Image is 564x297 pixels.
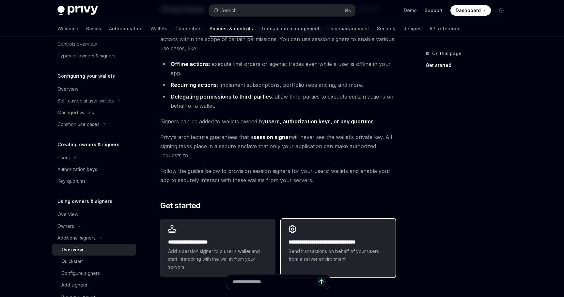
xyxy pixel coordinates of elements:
a: Key quorums [52,175,136,187]
button: Users [52,152,136,164]
h5: Creating owners & signers [57,141,119,148]
a: Overview [52,83,136,95]
div: Owners [57,222,74,230]
strong: Delegating permissions to third-parties [171,93,272,100]
div: Configure signers [61,269,100,277]
strong: Offline actions [171,61,209,67]
div: Search... [221,7,240,14]
button: Toggle dark mode [496,5,507,16]
strong: session signer [253,134,291,140]
input: Ask a question... [233,274,317,289]
a: users, authorization keys, or key quorums [265,118,374,125]
span: Signers can be added to wallets owned by . [160,117,396,126]
span: ⌘ K [344,8,351,13]
div: Quickstart [61,258,83,265]
div: Common use cases [57,120,100,128]
a: Support [425,7,443,14]
strong: Recurring actions [171,82,217,88]
span: Privy’s architecture guarantees that a will never see the wallet’s private key. All signing takes... [160,133,396,160]
h5: Using owners & signers [57,197,112,205]
li: : execute limit orders or agentic trades even while a user is offline in your app. [160,59,396,78]
button: Search...⌘K [209,5,355,16]
span: On this page [432,50,462,57]
a: Policies & controls [210,21,253,37]
a: Get started [426,60,512,70]
button: Common use cases [52,118,136,130]
a: Connectors [175,21,202,37]
div: Authorization keys [57,165,97,173]
a: Transaction management [261,21,320,37]
a: Welcome [57,21,78,37]
div: Add signers [61,281,87,289]
a: Managed wallets [52,107,136,118]
button: Additional signers [52,232,136,244]
span: Add a session signer to a user’s wallet and start interacting with the wallet from your servers. [168,247,267,271]
button: Self-custodial user wallets [52,95,136,107]
button: Send message [317,277,326,286]
a: Recipes [403,21,422,37]
img: dark logo [57,6,98,15]
div: Self-custodial user wallets [57,97,114,105]
a: Overview [52,209,136,220]
a: Wallets [150,21,167,37]
a: Security [377,21,396,37]
button: Owners [52,220,136,232]
a: Authentication [109,21,143,37]
span: Follow the guides below to provision session signers for your users’ wallets and enable your app ... [160,166,396,185]
div: Additional signers [57,234,96,242]
a: User management [327,21,369,37]
div: Users [57,154,70,162]
div: Overview [61,246,83,254]
div: Overview [57,85,78,93]
a: Types of owners & signers [52,50,136,62]
div: Key quorums [57,177,86,185]
span: Privy enables your app to add (or simply ) to wallets that can take actions within the scope of c... [160,25,396,53]
a: Overview [52,244,136,256]
a: Quickstart [52,256,136,267]
a: Add signers [52,279,136,291]
a: Demo [404,7,417,14]
h5: Configuring your wallets [57,72,115,80]
a: API reference [430,21,461,37]
div: Types of owners & signers [57,52,116,60]
li: : implement subscriptions, portfolio rebalancing, and more. [160,80,396,89]
div: Overview [57,211,78,218]
a: Authorization keys [52,164,136,175]
div: Managed wallets [57,109,94,117]
span: Send transactions on behalf of your users from a server environment. [289,247,388,263]
a: Configure signers [52,267,136,279]
span: Get started [160,200,200,211]
a: **** **** **** *****Add a session signer to a user’s wallet and start interacting with the wallet... [160,219,275,277]
li: : allow third-parties to execute certain actions on behalf of a wallet. [160,92,396,110]
a: Dashboard [450,5,491,16]
span: Dashboard [456,7,481,14]
a: Basics [86,21,101,37]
